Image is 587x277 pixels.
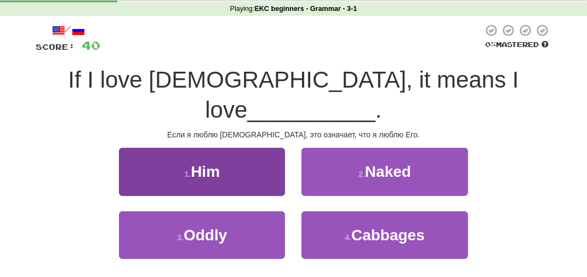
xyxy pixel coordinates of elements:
[184,227,227,244] span: Oddly
[351,227,425,244] span: Cabbages
[247,97,375,123] span: __________
[185,170,191,178] small: 1 .
[301,148,468,195] button: 2.Naked
[119,148,285,195] button: 1.Him
[375,97,382,123] span: .
[68,67,518,123] span: If I love [DEMOGRAPHIC_DATA], it means I love
[358,170,365,178] small: 2 .
[254,5,357,13] strong: EKC beginners - Grammar - 3-1
[119,211,285,259] button: 3.Oddly
[365,163,411,180] span: Naked
[483,40,551,50] div: Mastered
[36,42,76,51] span: Score:
[301,211,468,259] button: 4.Cabbages
[82,38,101,52] span: 40
[486,40,497,49] span: 0 %
[345,233,351,242] small: 4 .
[36,24,101,37] div: /
[191,163,220,180] span: Him
[36,129,551,140] div: Если я люблю [DEMOGRAPHIC_DATA], это означает, что я люблю Его.
[177,233,184,242] small: 3 .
